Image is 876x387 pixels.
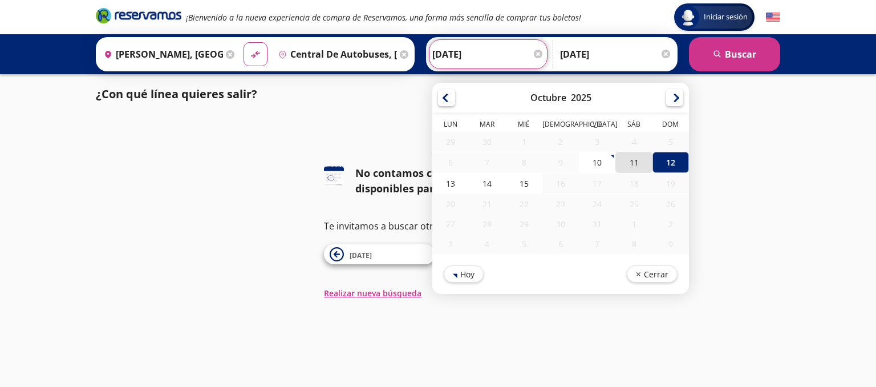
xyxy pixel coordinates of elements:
[506,214,542,234] div: 29-Oct-25
[615,174,652,193] div: 18-Oct-25
[542,152,579,172] div: 09-Oct-25
[652,214,689,234] div: 02-Nov-25
[542,234,579,254] div: 06-Nov-25
[324,219,552,233] p: Te invitamos a buscar otra fecha o ruta
[186,12,581,23] em: ¡Bienvenido a la nueva experiencia de compra de Reservamos, una forma más sencilla de comprar tus...
[506,132,542,152] div: 01-Oct-25
[579,152,615,173] div: 10-Oct-25
[615,119,652,132] th: Sábado
[579,194,615,214] div: 24-Oct-25
[432,234,469,254] div: 03-Nov-25
[355,166,552,196] div: No contamos con horarios disponibles para esta fecha
[469,194,505,214] div: 21-Oct-25
[432,119,469,132] th: Lunes
[579,132,615,152] div: 03-Oct-25
[432,173,469,194] div: 13-Oct-25
[542,174,579,193] div: 16-Oct-25
[542,132,579,152] div: 02-Oct-25
[96,7,181,27] a: Brand Logo
[652,194,689,214] div: 26-Oct-25
[469,152,505,172] div: 07-Oct-25
[615,234,652,254] div: 08-Nov-25
[469,214,505,234] div: 28-Oct-25
[274,40,398,68] input: Buscar Destino
[506,119,542,132] th: Miércoles
[506,173,542,194] div: 15-Oct-25
[542,119,579,132] th: Jueves
[560,40,672,68] input: Opcional
[96,86,257,103] p: ¿Con qué línea quieres salir?
[469,119,505,132] th: Martes
[652,234,689,254] div: 09-Nov-25
[615,194,652,214] div: 25-Oct-25
[542,194,579,214] div: 23-Oct-25
[579,119,615,132] th: Viernes
[324,287,421,299] button: Realizar nueva búsqueda
[652,152,689,173] div: 12-Oct-25
[627,265,678,283] button: Cerrar
[579,234,615,254] div: 07-Nov-25
[444,265,484,283] button: Hoy
[432,214,469,234] div: 27-Oct-25
[432,40,544,68] input: Elegir Fecha
[689,37,780,71] button: Buscar
[615,214,652,234] div: 01-Nov-25
[506,194,542,214] div: 22-Oct-25
[432,194,469,214] div: 20-Oct-25
[615,152,652,173] div: 11-Oct-25
[506,152,542,172] div: 08-Oct-25
[579,214,615,234] div: 31-Oct-25
[652,174,689,193] div: 19-Oct-25
[615,132,652,152] div: 04-Oct-25
[571,91,591,104] div: 2025
[469,132,505,152] div: 30-Sep-25
[469,173,505,194] div: 14-Oct-25
[432,132,469,152] div: 29-Sep-25
[96,7,181,24] i: Brand Logo
[506,234,542,254] div: 05-Nov-25
[530,91,566,104] div: Octubre
[350,251,372,260] span: [DATE]
[579,174,615,193] div: 17-Oct-25
[542,214,579,234] div: 30-Oct-25
[652,132,689,152] div: 05-Oct-25
[324,244,435,264] button: [DATE]
[99,40,223,68] input: Buscar Origen
[469,234,505,254] div: 04-Nov-25
[432,152,469,172] div: 06-Oct-25
[766,10,780,25] button: English
[652,119,689,132] th: Domingo
[699,11,752,23] span: Iniciar sesión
